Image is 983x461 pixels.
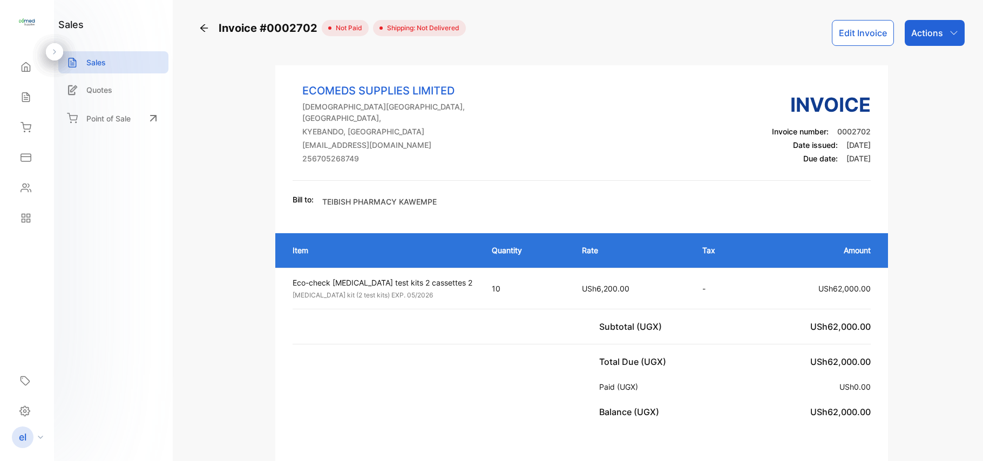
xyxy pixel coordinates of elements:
[58,79,168,101] a: Quotes
[599,355,670,368] p: Total Due (UGX)
[86,84,112,96] p: Quotes
[302,139,510,151] p: [EMAIL_ADDRESS][DOMAIN_NAME]
[293,245,470,256] p: Item
[846,154,871,163] span: [DATE]
[702,245,741,256] p: Tax
[86,113,131,124] p: Point of Sale
[839,382,871,391] span: USh0.00
[599,405,663,418] p: Balance (UGX)
[803,154,838,163] span: Due date:
[383,23,459,33] span: Shipping: Not Delivered
[302,126,510,137] p: KYEBANDO, [GEOGRAPHIC_DATA]
[219,20,322,36] span: Invoice #0002702
[837,127,871,136] span: 0002702
[302,153,510,164] p: 256705268749
[322,196,437,207] p: TEIBISH PHARMACY KAWEMPE
[905,20,965,46] button: Actions
[86,57,106,68] p: Sales
[58,17,84,32] h1: sales
[19,14,35,30] img: logo
[793,140,838,150] span: Date issued:
[58,106,168,130] a: Point of Sale
[810,321,871,332] span: USh62,000.00
[582,284,629,293] span: USh6,200.00
[911,26,943,39] p: Actions
[772,127,829,136] span: Invoice number:
[492,245,560,256] p: Quantity
[810,356,871,367] span: USh62,000.00
[293,277,472,288] p: Eco-check [MEDICAL_DATA] test kits 2 cassettes 2
[832,20,894,46] button: Edit Invoice
[702,283,741,294] p: -
[772,90,871,119] h3: Invoice
[582,245,681,256] p: Rate
[938,416,983,461] iframe: LiveChat chat widget
[58,51,168,73] a: Sales
[302,101,510,124] p: [DEMOGRAPHIC_DATA][GEOGRAPHIC_DATA], [GEOGRAPHIC_DATA],
[302,83,510,99] p: ECOMEDS SUPPLIES LIMITED
[599,381,642,392] p: Paid (UGX)
[293,194,314,205] p: Bill to:
[846,140,871,150] span: [DATE]
[818,284,871,293] span: USh62,000.00
[810,406,871,417] span: USh62,000.00
[331,23,362,33] span: not paid
[492,283,560,294] p: 10
[763,245,871,256] p: Amount
[293,290,472,300] p: [MEDICAL_DATA] kit (2 test kits) EXP. 05/2026
[19,430,26,444] p: el
[599,320,666,333] p: Subtotal (UGX)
